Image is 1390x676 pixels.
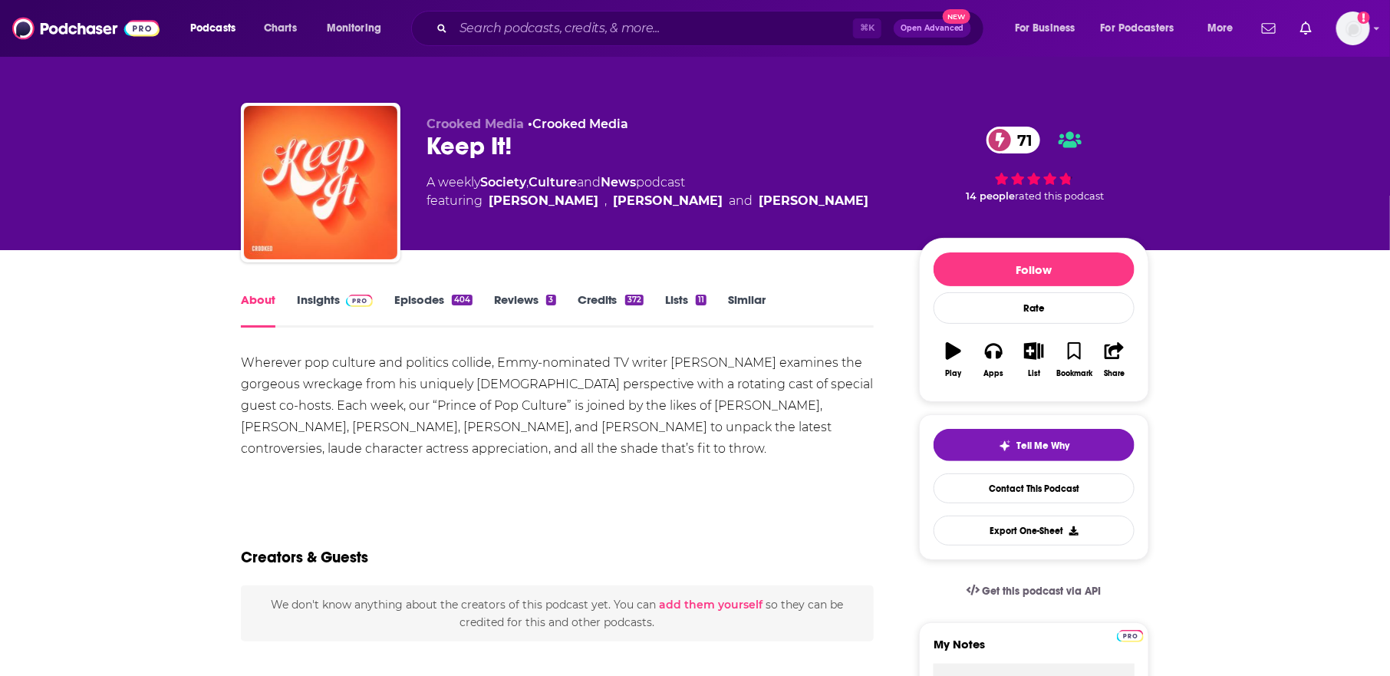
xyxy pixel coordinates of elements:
img: Podchaser Pro [1117,630,1144,642]
a: Get this podcast via API [954,572,1114,610]
span: Logged in as shubbardidpr [1336,12,1370,45]
button: Follow [934,252,1135,286]
span: 71 [1002,127,1040,153]
div: 3 [546,295,555,305]
a: [PERSON_NAME] [613,192,723,210]
span: New [943,9,970,24]
span: For Business [1015,18,1075,39]
button: Open AdvancedNew [894,19,971,38]
button: open menu [1197,16,1253,41]
div: 71 14 peoplerated this podcast [919,117,1149,212]
input: Search podcasts, credits, & more... [453,16,853,41]
button: tell me why sparkleTell Me Why [934,429,1135,461]
button: open menu [316,16,401,41]
a: Similar [728,292,766,328]
div: 404 [452,295,473,305]
a: Show notifications dropdown [1256,15,1282,41]
a: Reviews3 [494,292,555,328]
a: Culture [529,175,577,190]
span: and [729,192,753,210]
button: Share [1095,332,1135,387]
button: open menu [1004,16,1095,41]
span: Podcasts [190,18,236,39]
div: A weekly podcast [427,173,868,210]
a: Society [480,175,526,190]
span: Tell Me Why [1017,440,1070,452]
span: and [577,175,601,190]
button: Play [934,332,973,387]
label: My Notes [934,637,1135,664]
span: 14 people [967,190,1016,202]
span: Crooked Media [427,117,524,131]
img: tell me why sparkle [999,440,1011,452]
img: Podchaser Pro [346,295,373,307]
div: Play [946,369,962,378]
span: Get this podcast via API [983,585,1102,598]
button: List [1014,332,1054,387]
span: • [528,117,628,131]
span: , [526,175,529,190]
button: Show profile menu [1336,12,1370,45]
button: Apps [973,332,1013,387]
a: [PERSON_NAME] [759,192,868,210]
div: Wherever pop culture and politics collide, Emmy-nominated TV writer [PERSON_NAME] examines the go... [241,352,874,460]
span: featuring [427,192,868,210]
a: Lists11 [665,292,707,328]
div: Rate [934,292,1135,324]
div: List [1028,369,1040,378]
a: Charts [254,16,306,41]
span: , [604,192,607,210]
button: add them yourself [659,599,763,611]
div: Bookmark [1056,369,1092,378]
button: open menu [180,16,255,41]
div: 11 [696,295,707,305]
a: Pro website [1117,628,1144,642]
div: 372 [625,295,644,305]
span: rated this podcast [1016,190,1105,202]
a: About [241,292,275,328]
span: More [1207,18,1234,39]
a: Crooked Media [532,117,628,131]
span: We don't know anything about the creators of this podcast yet . You can so they can be credited f... [271,598,843,628]
div: Apps [984,369,1004,378]
a: Show notifications dropdown [1294,15,1318,41]
button: Bookmark [1054,332,1094,387]
a: Credits372 [578,292,644,328]
span: Charts [264,18,297,39]
div: Share [1104,369,1125,378]
span: ⌘ K [853,18,881,38]
span: Monitoring [327,18,381,39]
img: Podchaser - Follow, Share and Rate Podcasts [12,14,160,43]
a: [PERSON_NAME] [489,192,598,210]
span: For Podcasters [1101,18,1174,39]
button: Export One-Sheet [934,516,1135,546]
h2: Creators & Guests [241,548,368,567]
span: Open Advanced [901,25,964,32]
button: open menu [1091,16,1197,41]
img: User Profile [1336,12,1370,45]
a: InsightsPodchaser Pro [297,292,373,328]
a: 71 [987,127,1040,153]
a: Contact This Podcast [934,473,1135,503]
a: News [601,175,636,190]
div: Search podcasts, credits, & more... [426,11,999,46]
svg: Add a profile image [1358,12,1370,24]
a: Episodes404 [394,292,473,328]
img: Keep It! [244,106,397,259]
